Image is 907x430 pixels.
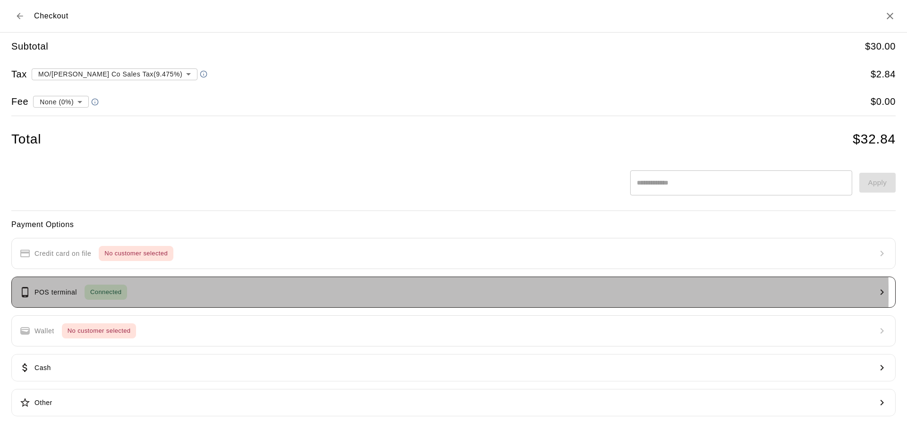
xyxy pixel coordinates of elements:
h5: Tax [11,68,27,81]
div: Checkout [11,8,68,25]
button: Cash [11,354,896,381]
h5: $ 0.00 [871,95,896,108]
p: POS terminal [34,287,77,297]
h6: Payment Options [11,219,896,231]
h4: $ 32.84 [853,131,896,148]
h5: $ 2.84 [871,68,896,81]
h5: Subtotal [11,40,48,53]
h5: $ 30.00 [865,40,896,53]
p: Other [34,398,52,408]
h5: Fee [11,95,28,108]
button: Other [11,389,896,416]
p: Cash [34,363,51,373]
h4: Total [11,131,41,148]
div: MO/[PERSON_NAME] Co Sales Tax ( 9.475 %) [32,65,197,83]
div: None (0%) [33,93,89,110]
button: Close [884,10,896,22]
button: POS terminalConnected [11,277,896,308]
span: Connected [85,287,127,298]
button: Back to cart [11,8,28,25]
